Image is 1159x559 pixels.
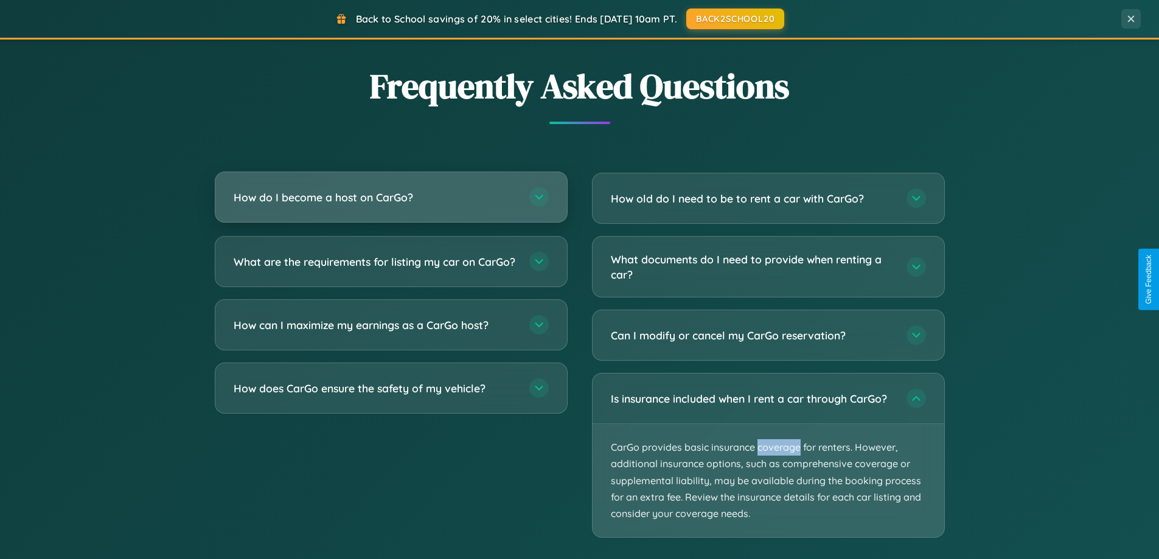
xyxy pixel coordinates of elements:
h3: Is insurance included when I rent a car through CarGo? [611,391,894,406]
h3: What documents do I need to provide when renting a car? [611,252,894,282]
div: Give Feedback [1144,255,1153,304]
h3: What are the requirements for listing my car on CarGo? [234,254,517,269]
h3: Can I modify or cancel my CarGo reservation? [611,328,894,343]
h2: Frequently Asked Questions [215,63,945,109]
h3: How old do I need to be to rent a car with CarGo? [611,191,894,206]
p: CarGo provides basic insurance coverage for renters. However, additional insurance options, such ... [593,424,944,537]
button: BACK2SCHOOL20 [686,9,784,29]
h3: How does CarGo ensure the safety of my vehicle? [234,381,517,396]
h3: How can I maximize my earnings as a CarGo host? [234,318,517,333]
h3: How do I become a host on CarGo? [234,190,517,205]
span: Back to School savings of 20% in select cities! Ends [DATE] 10am PT. [356,13,677,25]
